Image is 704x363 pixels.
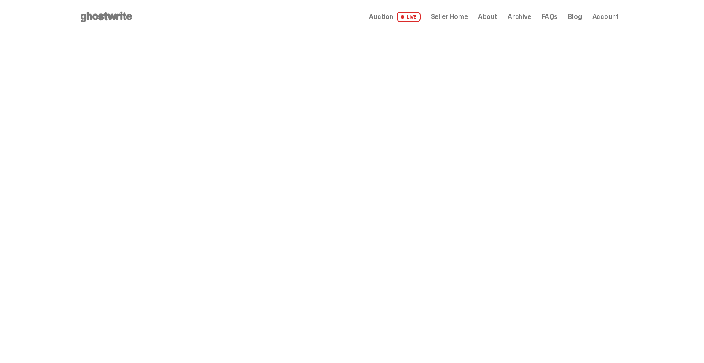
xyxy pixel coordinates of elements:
[568,13,582,20] a: Blog
[508,13,531,20] a: Archive
[431,13,468,20] a: Seller Home
[478,13,497,20] a: About
[592,13,619,20] a: Account
[541,13,558,20] a: FAQs
[397,12,421,22] span: LIVE
[369,13,393,20] span: Auction
[369,12,420,22] a: Auction LIVE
